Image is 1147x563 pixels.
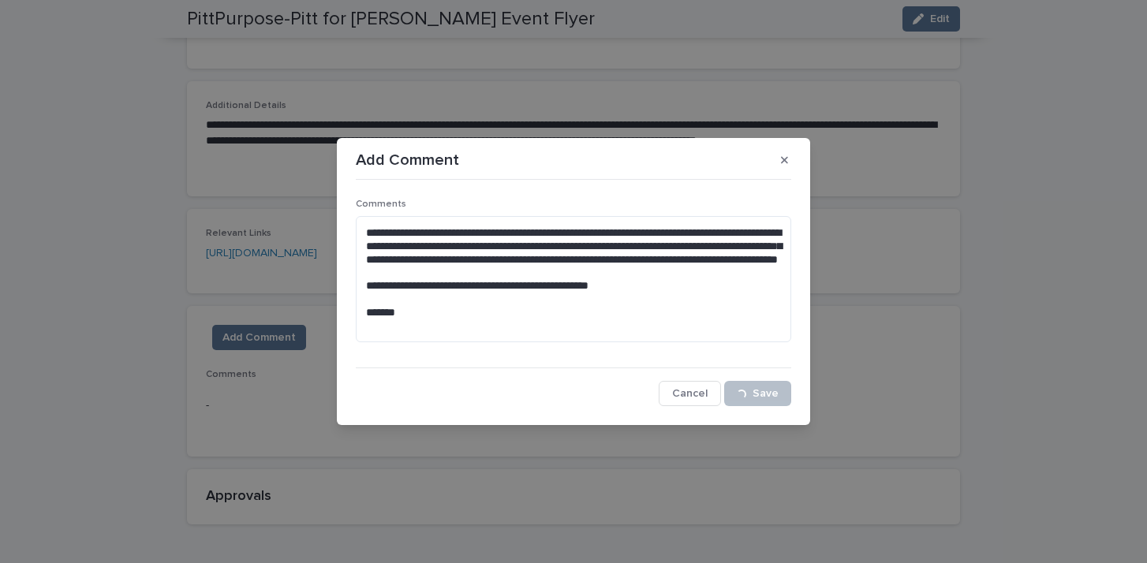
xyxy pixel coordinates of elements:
button: Cancel [659,381,721,406]
button: Save [724,381,791,406]
span: Save [753,388,779,399]
p: Add Comment [356,151,459,170]
span: Comments [356,199,406,209]
span: Cancel [672,388,708,399]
